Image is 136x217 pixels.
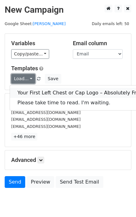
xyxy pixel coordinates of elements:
[56,176,103,188] a: Send Test Email
[73,40,125,47] h5: Email column
[11,65,38,72] a: Templates
[5,5,131,15] h2: New Campaign
[11,110,81,115] small: [EMAIL_ADDRESS][DOMAIN_NAME]
[11,117,81,122] small: [EMAIL_ADDRESS][DOMAIN_NAME]
[11,133,37,141] a: +46 more
[45,74,61,84] button: Save
[11,49,49,59] a: Copy/paste...
[33,21,66,26] a: [PERSON_NAME]
[27,176,54,188] a: Preview
[5,21,66,26] small: Google Sheet:
[90,20,131,27] span: Daily emails left: 50
[5,176,25,188] a: Send
[11,40,63,47] h5: Variables
[11,157,125,163] h5: Advanced
[105,187,136,217] iframe: Chat Widget
[90,21,131,26] a: Daily emails left: 50
[11,74,35,84] a: Load...
[11,124,81,129] small: [EMAIL_ADDRESS][DOMAIN_NAME]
